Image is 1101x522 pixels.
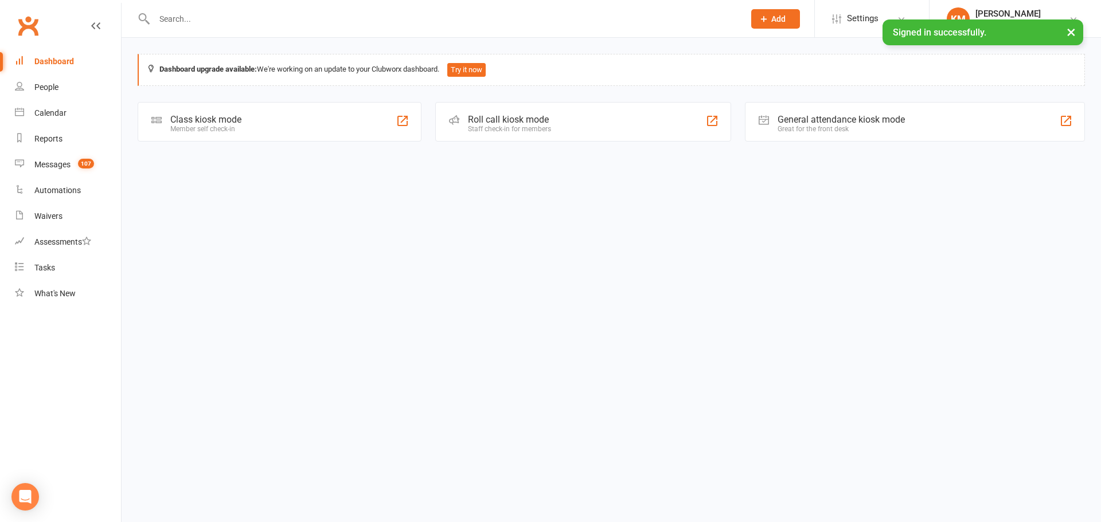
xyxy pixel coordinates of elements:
[151,11,736,27] input: Search...
[170,114,241,125] div: Class kiosk mode
[778,125,905,133] div: Great for the front desk
[78,159,94,168] span: 107
[34,186,81,195] div: Automations
[11,483,39,511] div: Open Intercom Messenger
[15,203,121,229] a: Waivers
[34,160,71,169] div: Messages
[15,74,121,100] a: People
[468,114,551,125] div: Roll call kiosk mode
[15,255,121,281] a: Tasks
[34,289,76,298] div: What's New
[15,126,121,152] a: Reports
[15,49,121,74] a: Dashboard
[771,14,786,23] span: Add
[34,134,63,143] div: Reports
[15,152,121,178] a: Messages 107
[447,63,486,77] button: Try it now
[751,9,800,29] button: Add
[34,263,55,272] div: Tasks
[15,100,121,126] a: Calendar
[778,114,905,125] div: General attendance kiosk mode
[34,237,91,246] div: Assessments
[975,19,1041,29] div: ACA Network
[893,27,986,38] span: Signed in successfully.
[34,57,74,66] div: Dashboard
[947,7,970,30] div: KM
[468,125,551,133] div: Staff check-in for members
[847,6,879,32] span: Settings
[34,211,63,221] div: Waivers
[138,54,1085,86] div: We're working on an update to your Clubworx dashboard.
[1061,19,1082,44] button: ×
[15,229,121,255] a: Assessments
[15,281,121,307] a: What's New
[15,178,121,203] a: Automations
[34,83,58,92] div: People
[14,11,42,40] a: Clubworx
[975,9,1041,19] div: [PERSON_NAME]
[34,108,67,117] div: Calendar
[170,125,241,133] div: Member self check-in
[159,65,257,73] strong: Dashboard upgrade available:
